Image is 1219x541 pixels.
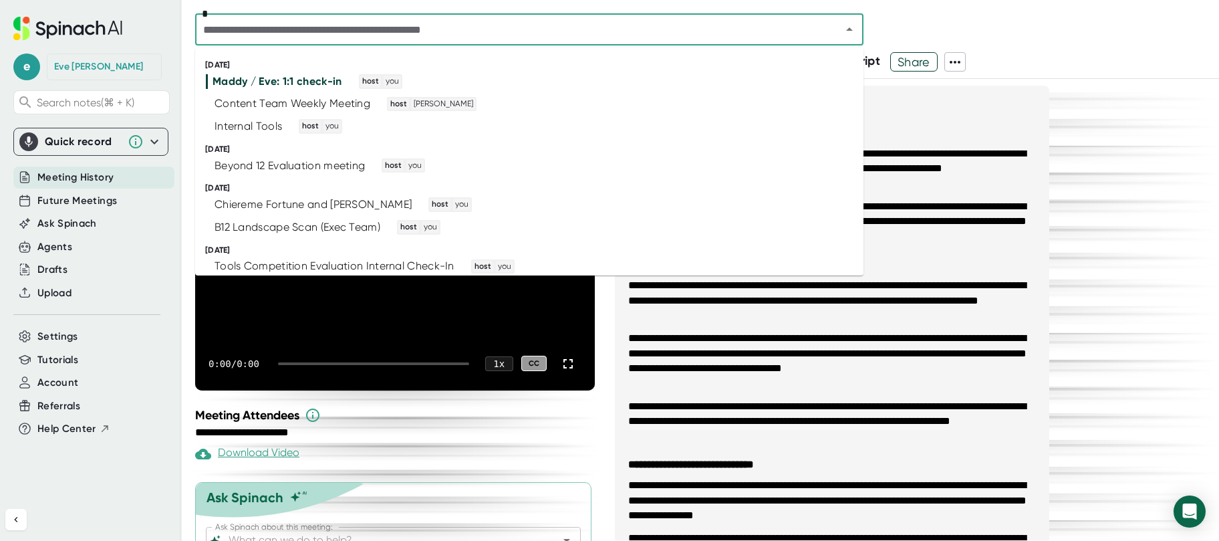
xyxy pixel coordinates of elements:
[485,356,513,371] div: 1 x
[54,61,143,73] div: Eve Shapiro
[890,52,938,72] button: Share
[37,399,80,414] button: Referrals
[384,76,401,88] span: you
[205,60,863,70] div: [DATE]
[37,329,78,344] button: Settings
[37,193,117,209] button: Future Meetings
[360,76,381,88] span: host
[205,144,863,154] div: [DATE]
[195,446,299,462] div: Download Video
[840,20,859,39] button: Close
[213,75,342,88] div: Maddy / Eve: 1:1 check-in
[37,239,72,255] button: Agents
[5,509,27,530] button: Collapse sidebar
[37,216,97,231] button: Ask Spinach
[195,407,598,423] div: Meeting Attendees
[891,50,937,74] span: Share
[215,159,365,173] div: Beyond 12 Evaluation meeting
[37,170,114,185] button: Meeting History
[412,98,475,110] span: [PERSON_NAME]
[398,221,419,233] span: host
[215,97,370,110] div: Content Team Weekly Meeting
[323,120,341,132] span: you
[37,262,67,278] button: Drafts
[37,352,78,368] button: Tutorials
[37,96,166,109] span: Search notes (⌘ + K)
[37,421,96,437] span: Help Center
[496,261,513,273] span: you
[472,261,493,273] span: host
[37,375,78,391] button: Account
[37,421,110,437] button: Help Center
[383,160,404,172] span: host
[19,128,162,155] div: Quick record
[422,221,439,233] span: you
[205,245,863,255] div: [DATE]
[207,490,283,506] div: Ask Spinach
[215,198,412,211] div: Chiereme Fortune and [PERSON_NAME]
[430,199,450,211] span: host
[215,259,454,273] div: Tools Competition Evaluation Internal Check-In
[37,286,72,301] button: Upload
[521,356,547,371] div: CC
[388,98,409,110] span: host
[406,160,424,172] span: you
[205,183,863,193] div: [DATE]
[215,120,282,133] div: Internal Tools
[300,120,321,132] span: host
[13,53,40,80] span: e
[45,135,121,148] div: Quick record
[215,221,380,234] div: B12 Landscape Scan (Exec Team)
[209,358,262,369] div: 0:00 / 0:00
[453,199,470,211] span: you
[1174,496,1206,528] div: Open Intercom Messenger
